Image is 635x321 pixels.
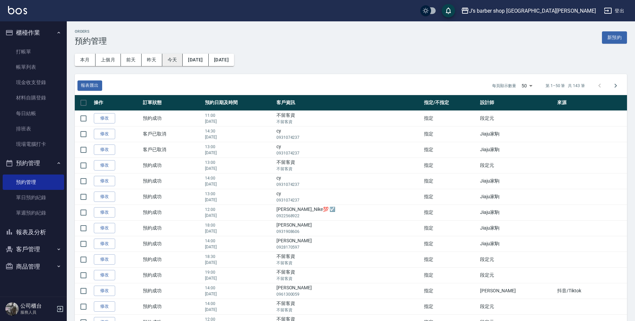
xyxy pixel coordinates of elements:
a: 新預約 [602,34,627,40]
td: 預約成功 [141,220,203,236]
td: 預約成功 [141,189,203,205]
a: 修改 [94,239,115,249]
p: [DATE] [205,197,273,203]
td: Jiaju家駒 [478,126,556,142]
p: 0922568922 [276,213,421,219]
td: 預約成功 [141,299,203,314]
td: 指定 [422,220,478,236]
td: 不留客資 [275,110,422,126]
a: 預約管理 [3,175,64,190]
button: J’s barber shop [GEOGRAPHIC_DATA][PERSON_NAME] [458,4,599,18]
td: 段定元 [478,110,556,126]
a: 材料自購登錄 [3,90,64,105]
a: 單週預約紀錄 [3,205,64,221]
td: 不留客資 [275,252,422,267]
a: 打帳單 [3,44,64,59]
p: [DATE] [205,181,273,187]
td: 抖音/Tiktok [556,283,627,299]
p: 0928170597 [276,244,421,250]
td: 預約成功 [141,205,203,220]
td: Jiaju家駒 [478,189,556,205]
button: save [442,4,455,17]
p: 不留客資 [276,260,421,266]
a: 修改 [94,301,115,312]
p: 不留客資 [276,119,421,125]
button: [DATE] [209,54,234,66]
a: 現場電腦打卡 [3,136,64,152]
p: 14:00 [205,238,273,244]
th: 預約日期及時間 [203,95,275,111]
td: 客戶已取消 [141,142,203,157]
td: [PERSON_NAME] [275,220,422,236]
a: 修改 [94,144,115,155]
button: 今天 [162,54,183,66]
td: 預約成功 [141,236,203,252]
td: [PERSON_NAME] [478,283,556,299]
img: Logo [8,6,27,14]
td: cy [275,142,422,157]
th: 操作 [92,95,141,111]
td: Jiaju家駒 [478,236,556,252]
a: 排班表 [3,121,64,136]
div: 50 [519,77,535,95]
td: Jiaju家駒 [478,173,556,189]
td: 指定 [422,142,478,157]
td: 不留客資 [275,299,422,314]
td: Jiaju家駒 [478,142,556,157]
a: 修改 [94,192,115,202]
td: [PERSON_NAME] [275,283,422,299]
td: Jiaju家駒 [478,205,556,220]
a: 修改 [94,223,115,233]
p: [DATE] [205,134,273,140]
a: 現金收支登錄 [3,75,64,90]
p: 13:00 [205,191,273,197]
p: [DATE] [205,291,273,297]
p: 13:00 [205,159,273,166]
p: 第 1–50 筆 共 143 筆 [546,83,585,89]
p: 0961300059 [276,291,421,297]
h5: 公司櫃台 [20,303,54,309]
td: 指定 [422,299,478,314]
p: 12:00 [205,207,273,213]
p: 18:00 [205,222,273,228]
th: 訂單狀態 [141,95,203,111]
th: 指定/不指定 [422,95,478,111]
td: 預約成功 [141,110,203,126]
p: [DATE] [205,275,273,281]
td: 段定元 [478,157,556,173]
button: 客戶管理 [3,241,64,258]
a: 修改 [94,129,115,139]
td: 指定 [422,157,478,173]
td: 客戶已取消 [141,126,203,142]
td: cy [275,173,422,189]
p: 13:00 [205,144,273,150]
td: 指定 [422,110,478,126]
td: 指定 [422,205,478,220]
td: 段定元 [478,252,556,267]
h2: Orders [75,29,107,34]
a: 單日預約紀錄 [3,190,64,205]
td: 不留客資 [275,157,422,173]
button: 本月 [75,54,95,66]
button: 預約管理 [3,154,64,172]
td: 段定元 [478,267,556,283]
td: 預約成功 [141,283,203,299]
button: 前天 [121,54,142,66]
p: [DATE] [205,260,273,266]
td: cy [275,126,422,142]
p: [DATE] [205,244,273,250]
a: 修改 [94,254,115,265]
p: 每頁顯示數量 [492,83,516,89]
button: 櫃檯作業 [3,24,64,41]
button: 新預約 [602,31,627,44]
td: 指定 [422,252,478,267]
p: [DATE] [205,307,273,313]
td: 不留客資 [275,267,422,283]
p: 14:00 [205,301,273,307]
p: [DATE] [205,213,273,219]
th: 設計師 [478,95,556,111]
p: 14:00 [205,175,273,181]
td: [PERSON_NAME] [275,236,422,252]
td: 指定 [422,267,478,283]
p: 19:00 [205,269,273,275]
